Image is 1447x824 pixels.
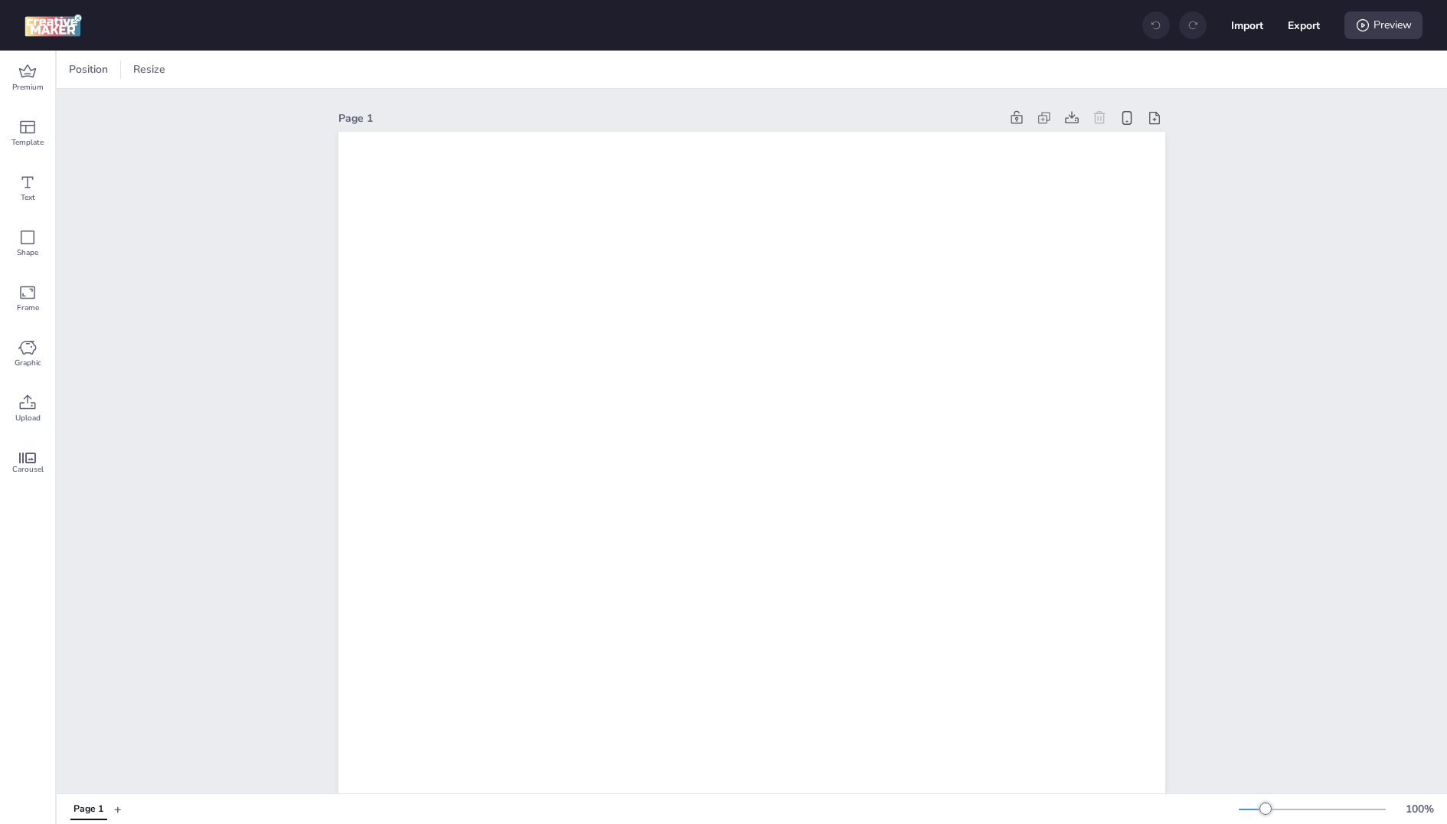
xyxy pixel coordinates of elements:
span: Shape [17,247,38,259]
span: Resize [130,61,168,77]
button: + [114,796,122,822]
div: Preview [1344,11,1423,39]
span: Position [66,61,111,77]
span: Graphic [15,357,41,369]
span: Template [11,136,44,149]
div: Tabs [63,796,114,822]
span: Text [21,191,35,204]
div: Page 1 [73,803,103,816]
span: Upload [15,412,41,424]
button: Import [1231,9,1263,41]
div: 100 % [1401,801,1438,817]
img: logo Creative Maker [24,14,82,37]
span: Frame [17,302,39,314]
span: Carousel [12,463,44,476]
button: Export [1288,9,1320,41]
span: Premium [12,81,44,93]
div: Page 1 [338,110,1000,126]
